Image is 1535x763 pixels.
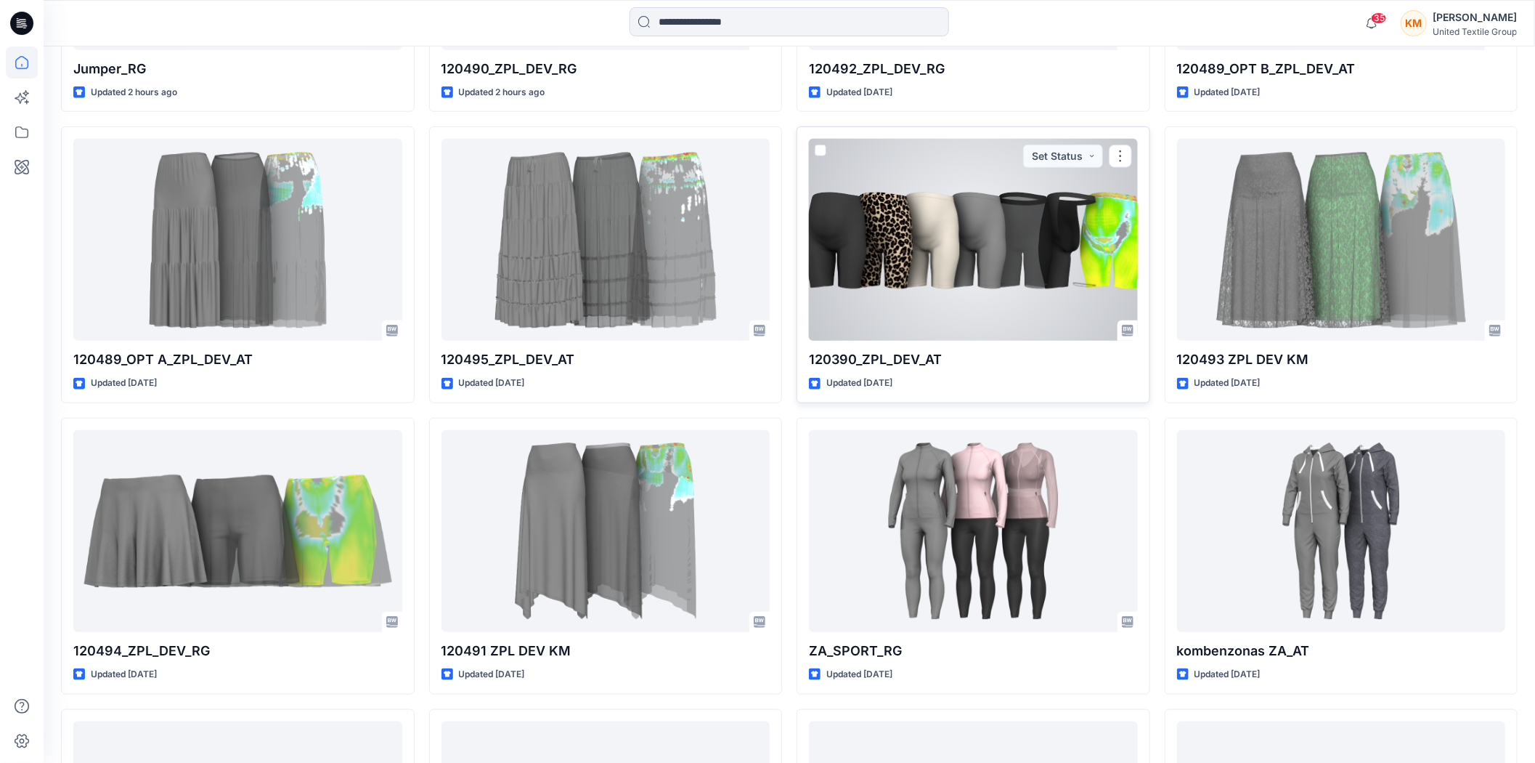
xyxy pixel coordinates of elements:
[91,376,157,391] p: Updated [DATE]
[809,641,1138,661] p: ZA_SPORT_RG
[459,85,545,100] p: Updated 2 hours ago
[809,430,1138,632] a: ZA_SPORT_RG
[441,350,770,370] p: 120495_ZPL_DEV_AT
[459,667,525,682] p: Updated [DATE]
[1177,59,1506,79] p: 120489_OPT B_ZPL_DEV_AT
[441,59,770,79] p: 120490_ZPL_DEV_RG
[441,430,770,632] a: 120491 ZPL DEV KM
[73,139,402,341] a: 120489_OPT A_ZPL_DEV_AT
[441,641,770,661] p: 120491 ZPL DEV KM
[1433,9,1517,26] div: [PERSON_NAME]
[441,139,770,341] a: 120495_ZPL_DEV_AT
[1177,139,1506,341] a: 120493 ZPL DEV KM
[73,59,402,79] p: Jumper_RG
[91,667,157,682] p: Updated [DATE]
[809,139,1138,341] a: 120390_ZPL_DEV_AT
[826,376,892,391] p: Updated [DATE]
[826,85,892,100] p: Updated [DATE]
[1177,430,1506,632] a: kombenzonas ZA_AT
[809,59,1138,79] p: 120492_ZPL_DEV_RG
[826,667,892,682] p: Updated [DATE]
[1194,667,1261,682] p: Updated [DATE]
[73,641,402,661] p: 120494_ZPL_DEV_RG
[1177,350,1506,370] p: 120493 ZPL DEV KM
[91,85,177,100] p: Updated 2 hours ago
[1194,376,1261,391] p: Updated [DATE]
[73,350,402,370] p: 120489_OPT A_ZPL_DEV_AT
[459,376,525,391] p: Updated [DATE]
[1177,641,1506,661] p: kombenzonas ZA_AT
[1433,26,1517,37] div: United Textile Group
[1194,85,1261,100] p: Updated [DATE]
[1401,10,1427,36] div: KM
[73,430,402,632] a: 120494_ZPL_DEV_RG
[809,350,1138,370] p: 120390_ZPL_DEV_AT
[1371,12,1387,24] span: 35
